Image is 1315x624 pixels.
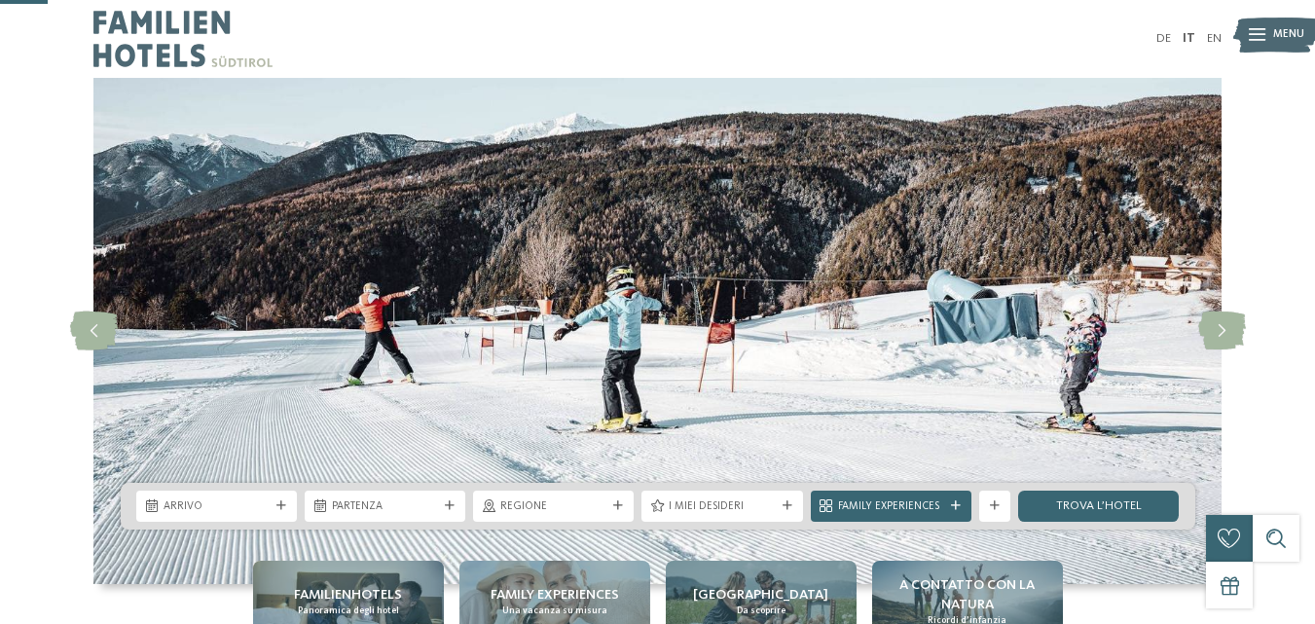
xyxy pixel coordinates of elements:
[1273,27,1304,43] span: Menu
[1183,32,1195,45] a: IT
[737,605,785,617] span: Da scoprire
[502,605,607,617] span: Una vacanza su misura
[294,585,402,605] span: Familienhotels
[880,575,1055,614] span: A contatto con la natura
[669,499,775,515] span: I miei desideri
[298,605,399,617] span: Panoramica degli hotel
[1156,32,1171,45] a: DE
[500,499,606,515] span: Regione
[693,585,828,605] span: [GEOGRAPHIC_DATA]
[838,499,944,515] span: Family Experiences
[164,499,270,515] span: Arrivo
[491,585,619,605] span: Family experiences
[1018,491,1179,522] a: trova l’hotel
[332,499,438,515] span: Partenza
[1207,32,1222,45] a: EN
[93,78,1222,584] img: Hotel sulle piste da sci per bambini: divertimento senza confini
